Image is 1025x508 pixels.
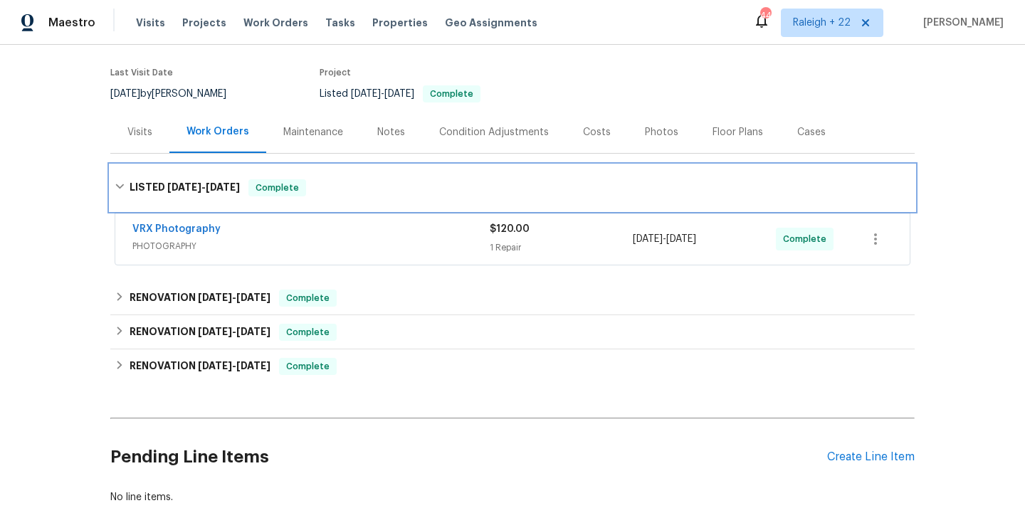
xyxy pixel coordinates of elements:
span: Geo Assignments [445,16,537,30]
div: RENOVATION [DATE]-[DATE]Complete [110,281,915,315]
div: RENOVATION [DATE]-[DATE]Complete [110,349,915,383]
span: [DATE] [198,292,232,302]
div: LISTED [DATE]-[DATE]Complete [110,165,915,211]
span: [DATE] [236,292,270,302]
span: Complete [424,90,479,98]
span: [DATE] [198,327,232,337]
span: [DATE] [198,361,232,371]
div: by [PERSON_NAME] [110,85,243,102]
div: Floor Plans [713,125,763,139]
span: - [351,89,414,99]
span: Complete [280,291,335,305]
div: Maintenance [283,125,343,139]
span: Complete [783,232,832,246]
span: [DATE] [351,89,381,99]
span: [DATE] [236,327,270,337]
span: Projects [182,16,226,30]
span: Complete [280,359,335,374]
div: Condition Adjustments [439,125,549,139]
span: [DATE] [110,89,140,99]
span: $120.00 [490,224,530,234]
span: Project [320,68,351,77]
span: - [198,361,270,371]
span: [DATE] [666,234,696,244]
div: 1 Repair [490,240,633,255]
div: Cases [797,125,826,139]
span: Complete [280,325,335,339]
div: Work Orders [186,125,249,139]
h6: LISTED [130,179,240,196]
div: Create Line Item [827,450,915,464]
a: VRX Photography [132,224,221,234]
span: Work Orders [243,16,308,30]
span: - [633,232,696,246]
div: Visits [127,125,152,139]
span: PHOTOGRAPHY [132,239,490,253]
h2: Pending Line Items [110,424,827,490]
span: Last Visit Date [110,68,173,77]
div: RENOVATION [DATE]-[DATE]Complete [110,315,915,349]
span: Listed [320,89,480,99]
span: - [198,292,270,302]
span: Raleigh + 22 [793,16,851,30]
div: Notes [377,125,405,139]
span: [DATE] [633,234,663,244]
h6: RENOVATION [130,324,270,341]
span: Properties [372,16,428,30]
h6: RENOVATION [130,358,270,375]
div: 443 [760,9,770,23]
span: - [198,327,270,337]
span: [PERSON_NAME] [918,16,1004,30]
span: [DATE] [206,182,240,192]
span: Complete [250,181,305,195]
div: Costs [583,125,611,139]
span: Maestro [48,16,95,30]
div: Photos [645,125,678,139]
div: No line items. [110,490,915,504]
span: Tasks [325,18,355,28]
span: [DATE] [384,89,414,99]
h6: RENOVATION [130,290,270,307]
span: [DATE] [167,182,201,192]
span: - [167,182,240,192]
span: [DATE] [236,361,270,371]
span: Visits [136,16,165,30]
